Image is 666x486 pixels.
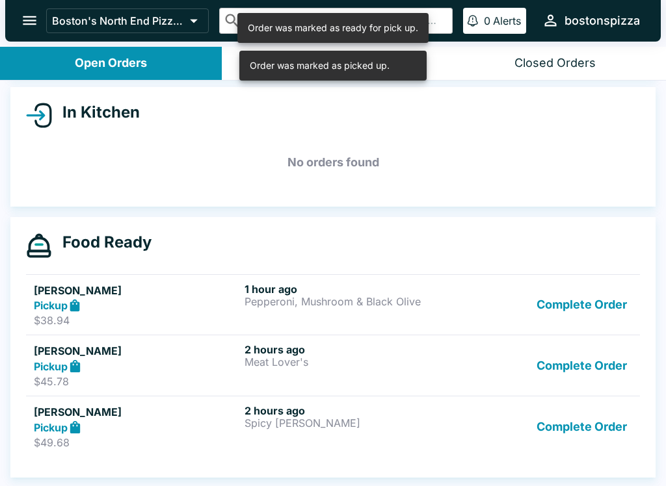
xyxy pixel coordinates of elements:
div: Order was marked as ready for pick up. [248,17,418,39]
strong: Pickup [34,421,68,434]
p: $45.78 [34,375,239,388]
p: 0 [484,14,490,27]
button: bostonspizza [537,6,645,34]
a: [PERSON_NAME]Pickup$45.782 hours agoMeat Lover'sComplete Order [26,335,640,396]
div: Open Orders [75,56,147,71]
button: open drawer [13,4,46,37]
h6: 1 hour ago [245,283,450,296]
a: [PERSON_NAME]Pickup$38.941 hour agoPepperoni, Mushroom & Black OliveComplete Order [26,274,640,335]
p: Pepperoni, Mushroom & Black Olive [245,296,450,307]
button: Complete Order [531,404,632,449]
a: [PERSON_NAME]Pickup$49.682 hours agoSpicy [PERSON_NAME]Complete Order [26,396,640,457]
p: $38.94 [34,314,239,327]
h5: [PERSON_NAME] [34,283,239,298]
button: Complete Order [531,343,632,388]
h6: 2 hours ago [245,343,450,356]
h5: [PERSON_NAME] [34,404,239,420]
strong: Pickup [34,360,68,373]
p: Meat Lover's [245,356,450,368]
button: Complete Order [531,283,632,327]
p: $49.68 [34,436,239,449]
p: Boston's North End Pizza Bakery [52,14,185,27]
div: Order was marked as picked up. [250,55,390,77]
h4: Food Ready [52,233,152,252]
div: bostonspizza [565,13,640,29]
p: Spicy [PERSON_NAME] [245,417,450,429]
div: Closed Orders [514,56,596,71]
button: Boston's North End Pizza Bakery [46,8,209,33]
h6: 2 hours ago [245,404,450,417]
strong: Pickup [34,299,68,312]
p: Alerts [493,14,521,27]
h5: No orders found [26,139,640,186]
h4: In Kitchen [52,103,140,122]
h5: [PERSON_NAME] [34,343,239,359]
